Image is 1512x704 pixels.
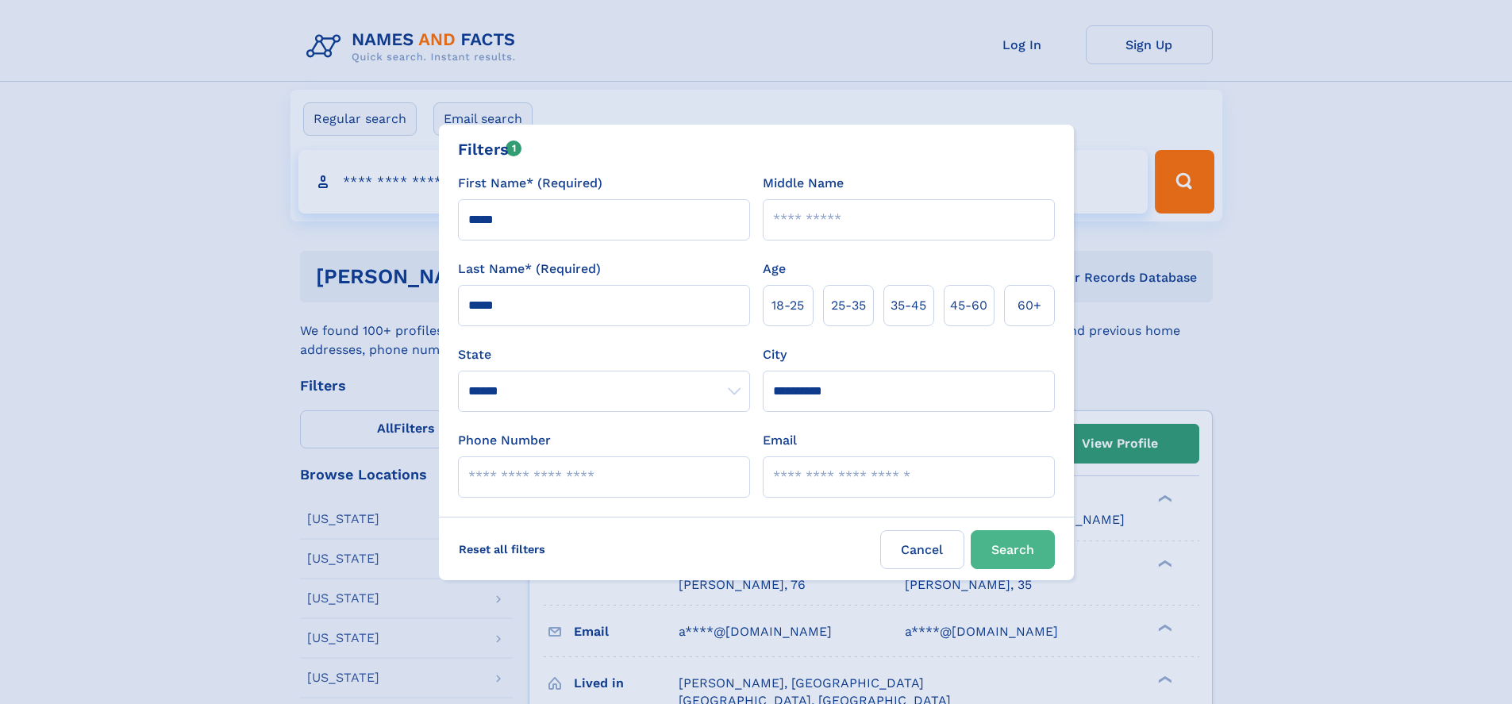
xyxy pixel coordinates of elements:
[458,431,551,450] label: Phone Number
[763,260,786,279] label: Age
[763,174,844,193] label: Middle Name
[458,174,602,193] label: First Name* (Required)
[891,296,926,315] span: 35‑45
[1018,296,1041,315] span: 60+
[771,296,804,315] span: 18‑25
[880,530,964,569] label: Cancel
[950,296,987,315] span: 45‑60
[763,431,797,450] label: Email
[458,260,601,279] label: Last Name* (Required)
[831,296,866,315] span: 25‑35
[763,345,787,364] label: City
[971,530,1055,569] button: Search
[458,137,522,161] div: Filters
[458,345,750,364] label: State
[448,530,556,568] label: Reset all filters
